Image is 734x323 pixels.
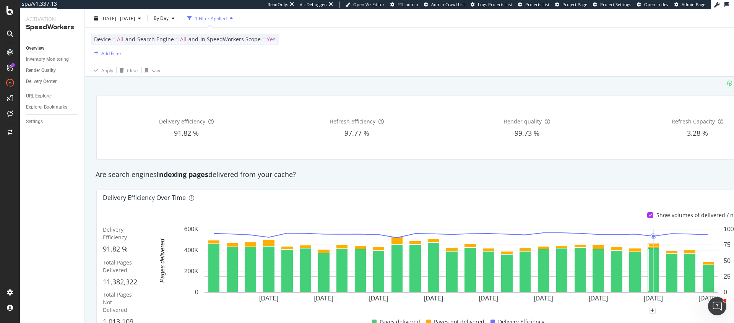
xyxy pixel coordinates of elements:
[644,295,663,302] text: [DATE]
[390,2,418,8] a: FTL admin
[262,36,265,43] span: =
[26,55,69,63] div: Inventory Monitoring
[103,226,127,241] span: Delivery Efficiency
[103,259,132,274] span: Total Pages Delivered
[26,23,78,32] div: SpeedWorkers
[117,64,138,76] button: Clear
[724,258,731,264] text: 50
[151,15,169,21] span: By Day
[26,103,79,111] a: Explorer Bookmarks
[180,34,187,45] span: All
[724,289,727,295] text: 0
[650,308,656,314] div: plus
[314,295,333,302] text: [DATE]
[26,118,43,126] div: Settings
[724,242,731,248] text: 75
[518,2,549,8] a: Projects List
[724,226,734,232] text: 100
[91,12,144,24] button: [DATE] - [DATE]
[26,55,79,63] a: Inventory Monitoring
[103,194,186,201] div: Delivery Efficiency over time
[562,2,587,7] span: Project Page
[268,2,288,8] div: ReadOnly:
[687,128,708,138] span: 3.28 %
[103,277,137,286] span: 11,382,322
[184,247,199,253] text: 400K
[151,12,178,24] button: By Day
[431,2,465,7] span: Admin Crawl List
[600,2,631,7] span: Project Settings
[200,36,261,43] span: In SpeedWorkers Scope
[637,2,669,8] a: Open in dev
[424,295,443,302] text: [DATE]
[26,78,79,86] a: Delivery Center
[682,2,705,7] span: Admin Page
[26,103,67,111] div: Explorer Bookmarks
[26,92,79,100] a: URL Explorer
[353,2,385,7] span: Open Viz Editor
[94,36,111,43] span: Device
[674,2,705,8] a: Admin Page
[26,67,79,75] a: Render Quality
[103,291,132,313] span: Total Pages Not-Delivered
[188,36,198,43] span: and
[26,92,52,100] div: URL Explorer
[724,273,731,280] text: 25
[195,289,198,295] text: 0
[555,2,587,8] a: Project Page
[515,128,539,138] span: 99.73 %
[117,34,123,45] span: All
[26,15,78,23] div: Activation
[504,118,542,125] span: Render quality
[672,118,715,125] span: Refresh Capacity
[91,64,113,76] button: Apply
[593,2,631,8] a: Project Settings
[151,67,162,73] div: Save
[137,36,174,43] span: Search Engine
[103,244,128,253] span: 91.82 %
[589,295,608,302] text: [DATE]
[142,64,162,76] button: Save
[101,50,122,56] div: Add Filter
[112,36,115,43] span: =
[127,67,138,73] div: Clear
[267,34,276,45] span: Yes
[346,2,385,8] a: Open Viz Editor
[184,226,199,232] text: 600K
[26,44,79,52] a: Overview
[159,239,166,283] text: Pages delivered
[300,2,327,8] div: Viz Debugger:
[157,170,208,179] strong: indexing pages
[174,128,199,138] span: 91.82 %
[175,36,179,43] span: =
[26,44,44,52] div: Overview
[478,2,512,7] span: Logs Projects List
[534,295,553,302] text: [DATE]
[398,2,418,7] span: FTL admin
[101,15,135,21] span: [DATE] - [DATE]
[26,78,57,86] div: Delivery Center
[26,67,56,75] div: Render Quality
[184,12,236,24] button: 1 Filter Applied
[644,2,669,7] span: Open in dev
[344,128,369,138] span: 97.77 %
[479,295,498,302] text: [DATE]
[184,268,199,274] text: 200K
[195,15,227,21] div: 1 Filter Applied
[259,295,278,302] text: [DATE]
[159,118,205,125] span: Delivery efficiency
[369,295,388,302] text: [DATE]
[708,297,726,315] iframe: Intercom live chat
[471,2,512,8] a: Logs Projects List
[125,36,135,43] span: and
[525,2,549,7] span: Projects List
[91,49,122,58] button: Add Filter
[424,2,465,8] a: Admin Crawl List
[101,67,113,73] div: Apply
[26,118,79,126] a: Settings
[330,118,375,125] span: Refresh efficiency
[698,295,718,302] text: [DATE]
